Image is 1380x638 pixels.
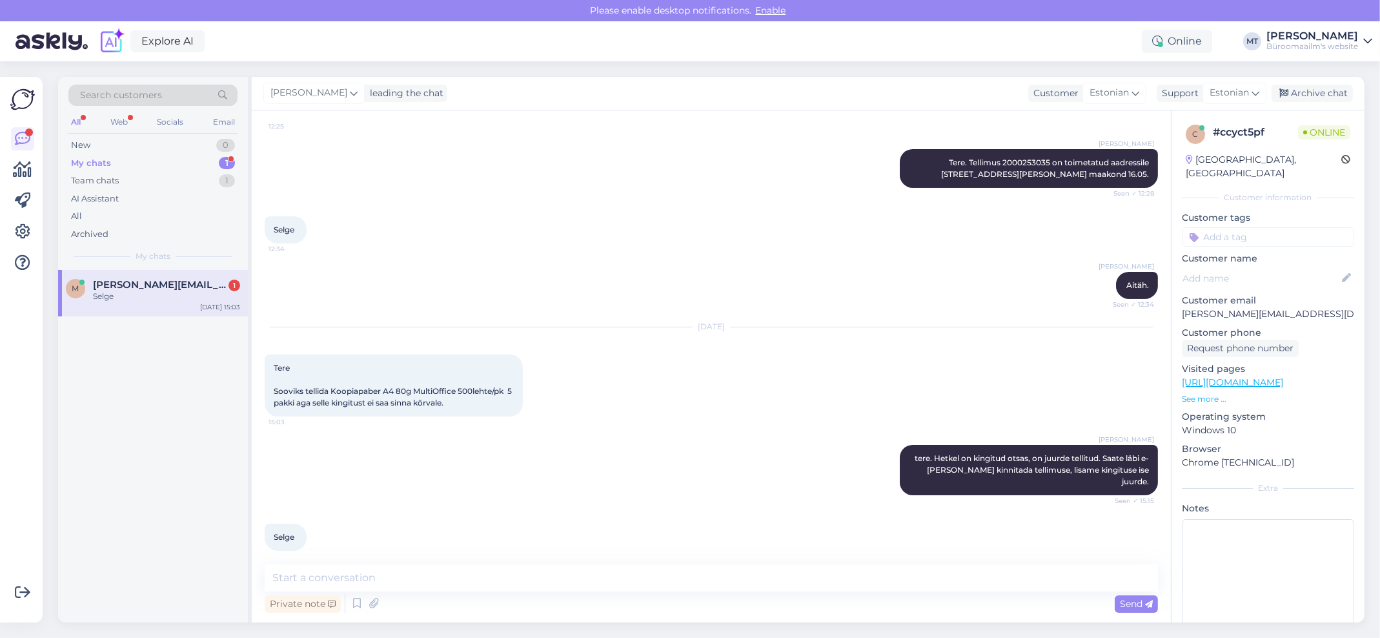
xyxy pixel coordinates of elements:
span: Selge [274,532,294,542]
p: See more ... [1182,393,1354,405]
div: [PERSON_NAME] [1266,31,1358,41]
div: Private note [265,595,341,613]
div: [DATE] [265,321,1158,333]
span: [PERSON_NAME] [1099,262,1154,271]
div: MT [1243,32,1261,50]
span: Tere. Tellimus 2000253035 on toimetatud aadressile [STREET_ADDRESS][PERSON_NAME] maakond 16.05. [941,158,1151,179]
p: [PERSON_NAME][EMAIL_ADDRESS][DOMAIN_NAME] [1182,307,1354,321]
p: Customer tags [1182,211,1354,225]
div: Support [1157,87,1199,100]
a: Explore AI [130,30,205,52]
div: # ccyct5pf [1213,125,1298,140]
span: Aitäh. [1126,280,1149,290]
span: My chats [136,251,170,262]
p: Notes [1182,502,1354,515]
div: Selge [93,291,240,302]
a: [URL][DOMAIN_NAME] [1182,376,1283,388]
p: Windows 10 [1182,424,1354,437]
span: c [1193,129,1199,139]
div: Büroomaailm's website [1266,41,1358,52]
span: Seen ✓ 15:15 [1106,496,1154,506]
div: AI Assistant [71,192,119,205]
span: 12:34 [269,244,317,254]
a: [PERSON_NAME]Büroomaailm's website [1266,31,1372,52]
div: Archive chat [1272,85,1353,102]
div: My chats [71,157,111,170]
div: Team chats [71,174,119,187]
span: Enable [752,5,790,16]
div: Request phone number [1182,340,1299,357]
span: Online [1298,125,1350,139]
p: Customer phone [1182,326,1354,340]
span: Estonian [1210,86,1249,100]
span: Tere Sooviks tellida Koopiapaber A4 80g MultiOffice 500lehte/pk 5 pakki aga selle kingitust ei sa... [274,363,514,407]
div: 0 [216,139,235,152]
span: tere. Hetkel on kingitud otsas, on juurde tellitud. Saate läbi e-[PERSON_NAME] kinnitada tellimus... [915,453,1151,486]
span: m [72,283,79,293]
p: Customer email [1182,294,1354,307]
div: [GEOGRAPHIC_DATA], [GEOGRAPHIC_DATA] [1186,153,1341,180]
span: [PERSON_NAME] [1099,139,1154,149]
p: Customer name [1182,252,1354,265]
div: 1 [228,280,240,291]
span: 12:25 [269,121,317,131]
div: Customer information [1182,192,1354,203]
div: Email [210,114,238,130]
div: 1 [219,174,235,187]
div: leading the chat [365,87,443,100]
div: New [71,139,90,152]
div: All [71,210,82,223]
span: martin@tuljak.ee [93,279,227,291]
span: Search customers [80,88,162,102]
div: 1 [219,157,235,170]
input: Add a tag [1182,227,1354,247]
div: Customer [1028,87,1079,100]
span: 15:17 [269,551,317,561]
span: Send [1120,598,1153,610]
input: Add name [1182,271,1339,285]
span: Seen ✓ 12:28 [1106,189,1154,198]
span: 15:03 [269,417,317,427]
span: [PERSON_NAME] [1099,435,1154,444]
div: [DATE] 15:03 [200,302,240,312]
p: Browser [1182,442,1354,456]
div: Online [1142,30,1212,53]
span: Selge [274,225,294,234]
img: explore-ai [98,28,125,55]
div: Socials [154,114,186,130]
div: Archived [71,228,108,241]
img: Askly Logo [10,87,35,112]
span: Estonian [1090,86,1129,100]
div: Web [108,114,130,130]
span: [PERSON_NAME] [270,86,347,100]
div: All [68,114,83,130]
div: Extra [1182,482,1354,494]
p: Operating system [1182,410,1354,424]
p: Visited pages [1182,362,1354,376]
p: Chrome [TECHNICAL_ID] [1182,456,1354,469]
span: Seen ✓ 12:34 [1106,300,1154,309]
